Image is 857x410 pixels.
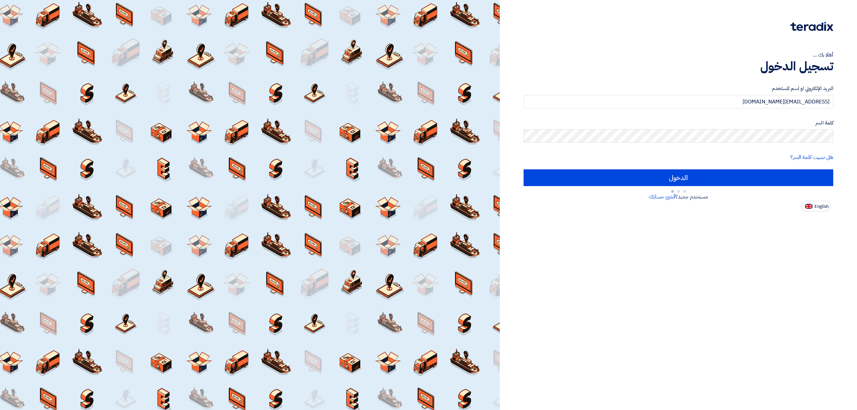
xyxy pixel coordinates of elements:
input: الدخول [524,169,833,186]
span: English [814,204,829,209]
h1: تسجيل الدخول [524,59,833,74]
img: en-US.png [805,204,812,209]
input: أدخل بريد العمل الإلكتروني او اسم المستخدم الخاص بك ... [524,95,833,108]
button: English [801,201,831,212]
img: Teradix logo [790,22,833,31]
a: أنشئ حسابك [649,193,675,201]
div: مستخدم جديد؟ [524,193,833,201]
label: كلمة السر [524,119,833,127]
div: أهلا بك ... [524,51,833,59]
a: هل نسيت كلمة السر؟ [790,153,833,161]
label: البريد الإلكتروني او اسم المستخدم [524,85,833,92]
